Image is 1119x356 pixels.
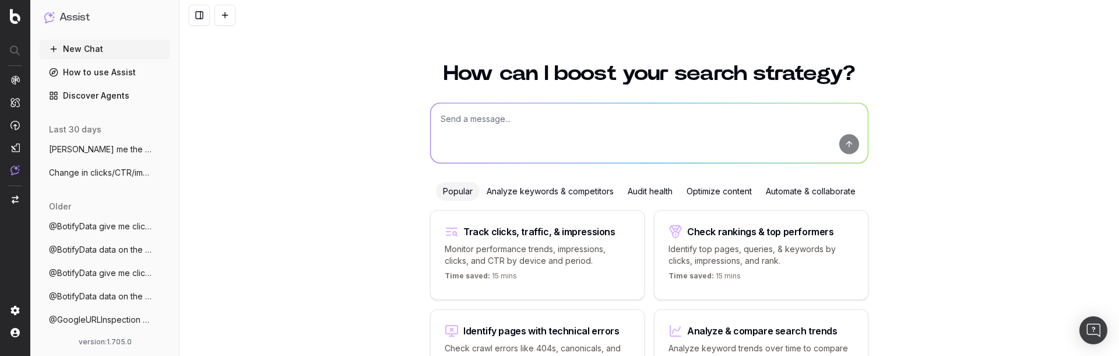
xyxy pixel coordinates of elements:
[49,167,152,179] span: Change in clicks/CTR/impressions over la
[40,217,170,236] button: @BotifyData give me click by url last se
[40,63,170,82] a: How to use Assist
[680,182,759,201] div: Optimize content
[480,182,621,201] div: Analyze keywords & competitors
[49,267,152,279] span: @BotifyData give me click by day last se
[40,264,170,282] button: @BotifyData give me click by day last se
[436,182,480,201] div: Popular
[44,337,166,347] div: version: 1.705.0
[40,240,170,259] button: @BotifyData data on the clicks and impre
[44,9,166,26] button: Assist
[10,75,20,85] img: Analytics
[445,243,630,267] p: Monitor performance trends, impressions, clicks, and CTR by device and period.
[49,244,152,256] span: @BotifyData data on the clicks and impre
[49,124,101,135] span: last 30 days
[49,291,152,302] span: @BotifyData data on the clicks and impre
[40,86,170,105] a: Discover Agents
[668,271,714,280] span: Time saved:
[40,310,170,329] button: @GoogleURLInspection [URL]
[10,306,20,315] img: Setting
[463,227,615,236] div: Track clicks, traffic, & impressions
[40,163,170,182] button: Change in clicks/CTR/impressions over la
[49,221,152,232] span: @BotifyData give me click by url last se
[463,326,620,336] div: Identify pages with technical errors
[759,182,863,201] div: Automate & collaborate
[10,9,20,24] img: Botify logo
[49,314,152,326] span: @GoogleURLInspection [URL]
[1079,316,1107,344] div: Open Intercom Messenger
[59,9,90,26] h1: Assist
[445,271,517,285] p: 15 mins
[445,271,490,280] span: Time saved:
[10,120,20,130] img: Activation
[40,287,170,306] button: @BotifyData data on the clicks and impre
[430,63,868,84] h1: How can I boost your search strategy?
[668,271,741,285] p: 15 mins
[49,144,152,155] span: [PERSON_NAME] me the clicks for tghe last 3 days
[44,12,55,23] img: Assist
[10,143,20,152] img: Studio
[621,182,680,201] div: Audit health
[49,201,71,212] span: older
[10,328,20,337] img: My account
[687,326,838,336] div: Analyze & compare search trends
[687,227,834,236] div: Check rankings & top performers
[10,97,20,107] img: Intelligence
[40,140,170,159] button: [PERSON_NAME] me the clicks for tghe last 3 days
[40,40,170,58] button: New Chat
[12,196,19,204] img: Switch project
[10,165,20,175] img: Assist
[668,243,854,267] p: Identify top pages, queries, & keywords by clicks, impressions, and rank.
